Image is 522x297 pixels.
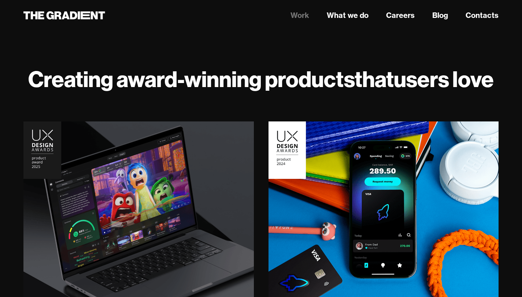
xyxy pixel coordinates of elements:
h1: Creating award-winning products users love [23,66,499,92]
strong: that [355,65,394,93]
a: What we do [327,10,369,21]
a: Blog [432,10,448,21]
a: Contacts [466,10,499,21]
a: Work [290,10,309,21]
a: Careers [386,10,415,21]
